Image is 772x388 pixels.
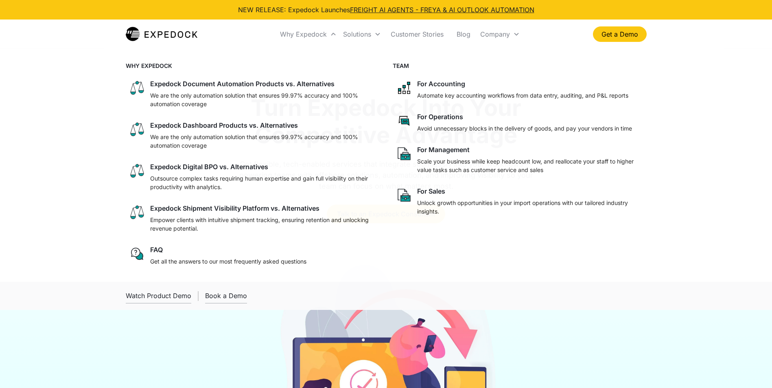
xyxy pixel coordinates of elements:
img: scale icon [129,80,145,96]
a: home [126,26,198,42]
a: Blog [450,20,477,48]
div: Company [480,30,510,38]
div: Company [477,20,523,48]
a: regular chat bubble iconFAQGet all the answers to our most frequently asked questions [126,242,380,269]
a: paper and bag iconFor ManagementScale your business while keep headcount low, and reallocate your... [393,142,647,177]
img: scale icon [129,163,145,179]
img: Expedock Logo [126,26,198,42]
p: Outsource complex tasks requiring human expertise and gain full visibility on their productivity ... [150,174,376,191]
a: scale iconExpedock Dashboard Products vs. AlternativesWe are the only automation solution that en... [126,118,380,153]
div: Expedock Dashboard Products vs. Alternatives [150,121,298,129]
a: scale iconExpedock Document Automation Products vs. AlternativesWe are the only automation soluti... [126,76,380,111]
div: Solutions [343,30,371,38]
div: For Sales [417,187,445,195]
p: Avoid unnecessary blocks in the delivery of goods, and pay your vendors in time [417,124,632,133]
div: Watch Product Demo [126,292,191,300]
img: regular chat bubble icon [129,246,145,262]
a: paper and bag iconFor SalesUnlock growth opportunities in your import operations with our tailore... [393,184,647,219]
img: network like icon [396,80,412,96]
div: Solutions [340,20,384,48]
div: For Operations [417,113,463,121]
img: scale icon [129,204,145,220]
p: Unlock growth opportunities in your import operations with our tailored industry insights. [417,198,643,216]
img: paper and bag icon [396,146,412,162]
a: Customer Stories [384,20,450,48]
a: Get a Demo [593,26,647,42]
a: FREIGHT AI AGENTS - FREYA & AI OUTLOOK AUTOMATION [350,6,534,14]
a: scale iconExpedock Digital BPO vs. AlternativesOutsource complex tasks requiring human expertise ... [126,159,380,194]
div: For Accounting [417,80,465,88]
p: Scale your business while keep headcount low, and reallocate your staff to higher value tasks suc... [417,157,643,174]
div: Book a Demo [205,292,247,300]
p: Automate key accounting workflows from data entry, auditing, and P&L reports [417,91,628,100]
h4: TEAM [393,61,647,70]
div: For Management [417,146,470,154]
div: Expedock Shipment Visibility Platform vs. Alternatives [150,204,319,212]
p: Get all the answers to our most frequently asked questions [150,257,306,266]
a: scale iconExpedock Shipment Visibility Platform vs. AlternativesEmpower clients with intuitive sh... [126,201,380,236]
div: Expedock Document Automation Products vs. Alternatives [150,80,335,88]
div: Expedock Digital BPO vs. Alternatives [150,163,268,171]
div: FAQ [150,246,163,254]
p: Empower clients with intuitive shipment tracking, ensuring retention and unlocking revenue potent... [150,216,376,233]
img: rectangular chat bubble icon [396,113,412,129]
a: Book a Demo [205,288,247,303]
div: Why Expedock [277,20,340,48]
a: open lightbox [126,288,191,303]
h4: WHY EXPEDOCK [126,61,380,70]
a: rectangular chat bubble iconFor OperationsAvoid unnecessary blocks in the delivery of goods, and ... [393,109,647,136]
div: NEW RELEASE: Expedock Launches [238,5,534,15]
p: We are the only automation solution that ensures 99.97% accuracy and 100% automation coverage [150,91,376,108]
div: Why Expedock [280,30,327,38]
p: We are the only automation solution that ensures 99.97% accuracy and 100% automation coverage [150,133,376,150]
a: network like iconFor AccountingAutomate key accounting workflows from data entry, auditing, and P... [393,76,647,103]
img: paper and bag icon [396,187,412,203]
img: scale icon [129,121,145,137]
